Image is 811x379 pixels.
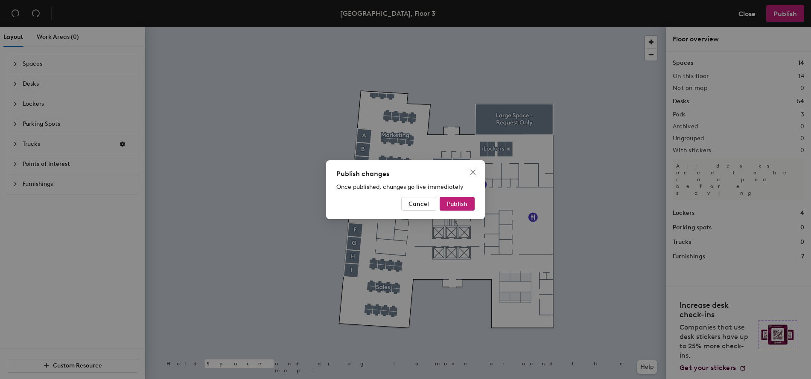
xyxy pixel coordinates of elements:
button: Publish [440,197,475,211]
div: Publish changes [336,169,475,179]
span: Once published, changes go live immediately [336,183,464,191]
span: close [470,169,476,176]
span: Publish [447,200,467,207]
button: Cancel [401,197,436,211]
span: Cancel [408,200,429,207]
span: Close [466,169,480,176]
button: Close [466,165,480,179]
